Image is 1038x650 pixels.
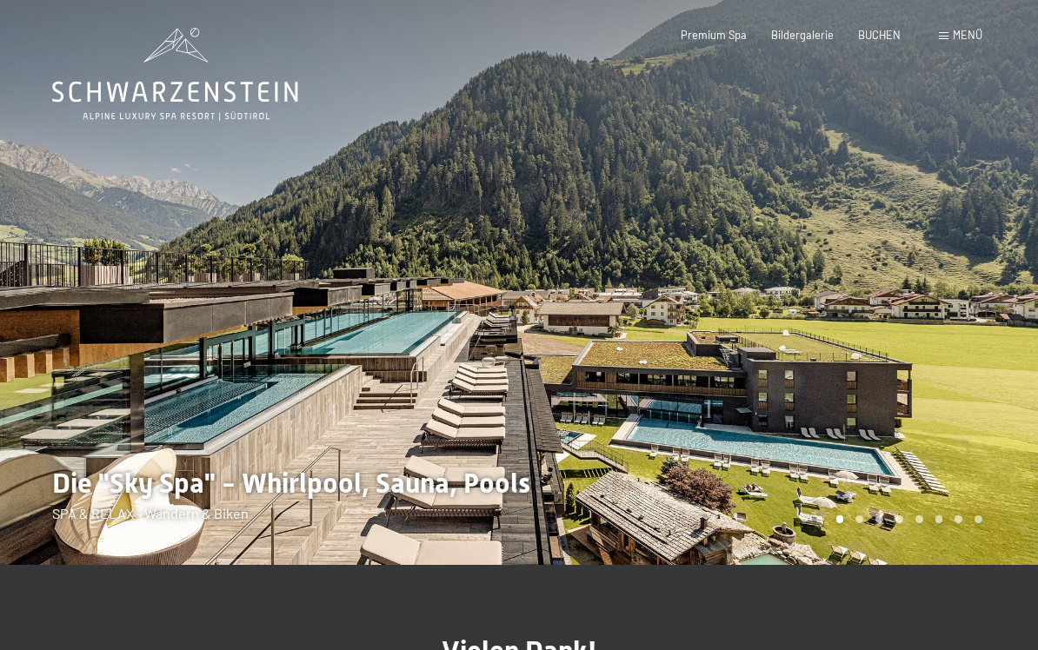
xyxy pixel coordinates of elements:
div: Carousel Page 6 [935,515,943,523]
div: Carousel Page 7 [955,515,962,523]
div: Carousel Pagination [830,515,982,523]
a: Bildergalerie [771,28,834,42]
a: Premium Spa [681,28,747,42]
div: Carousel Page 3 [875,515,883,523]
div: Carousel Page 1 (Current Slide) [836,515,844,523]
div: Carousel Page 2 [855,515,863,523]
div: Carousel Page 8 [975,515,982,523]
div: Carousel Page 5 [915,515,923,523]
a: BUCHEN [858,28,901,42]
span: Menü [953,28,982,42]
div: Carousel Page 4 [895,515,903,523]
